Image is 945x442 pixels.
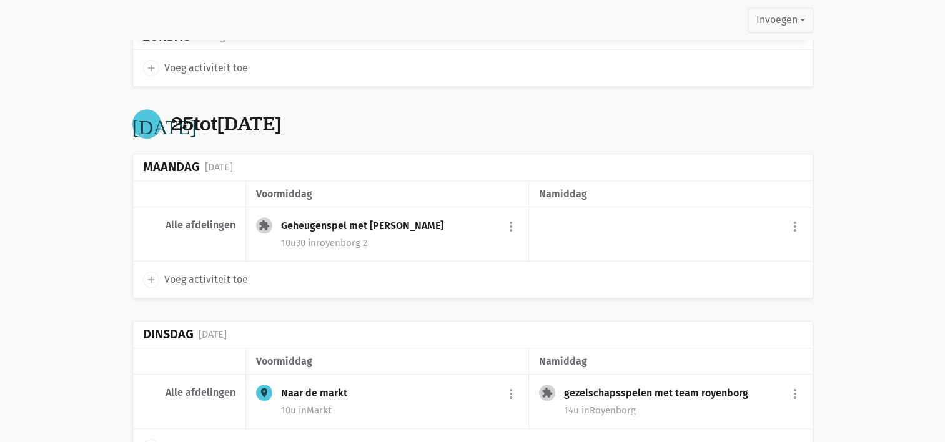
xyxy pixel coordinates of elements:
[542,387,553,398] i: extension
[143,327,194,341] div: Dinsdag
[259,220,270,231] i: extension
[171,112,282,135] div: tot
[308,237,367,248] span: royenborg 2
[539,353,802,370] div: namiddag
[143,219,235,232] div: Alle afdelingen
[308,237,316,248] span: in
[748,7,813,32] button: Invoegen
[539,186,802,202] div: namiddag
[164,272,248,288] span: Voeg activiteit toe
[564,387,758,400] div: gezelschapsspelen met team royenborg
[143,386,235,399] div: Alle afdelingen
[281,387,357,400] div: Naar de markt
[171,110,194,137] span: 25
[217,110,282,137] span: [DATE]
[146,274,157,285] i: add
[205,159,233,175] div: [DATE]
[281,405,296,416] span: 10u
[143,60,248,76] a: add Voeg activiteit toe
[581,405,636,416] span: Royenborg
[199,327,227,343] div: [DATE]
[581,405,590,416] span: in
[256,353,518,370] div: voormiddag
[259,387,270,398] i: place
[281,237,305,248] span: 10u30
[143,272,248,288] a: add Voeg activiteit toe
[146,62,157,74] i: add
[299,405,331,416] span: Markt
[564,405,579,416] span: 14u
[164,60,248,76] span: Voeg activiteit toe
[281,220,453,232] div: Geheugenspel met [PERSON_NAME]
[256,186,518,202] div: voormiddag
[132,114,197,134] i: [DATE]
[299,405,307,416] span: in
[143,160,200,174] div: Maandag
